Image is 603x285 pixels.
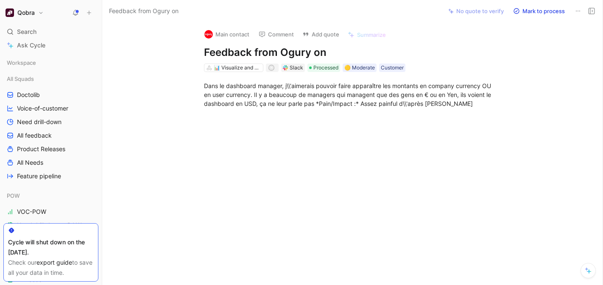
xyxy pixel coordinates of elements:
img: logo [204,30,213,39]
button: Comment [255,28,298,40]
button: logoMain contact [201,28,253,41]
a: Product Releases [3,143,98,155]
div: All Squads [3,72,98,85]
button: No quote to verify [444,5,508,17]
div: n [269,65,274,70]
span: Product Releases [17,145,65,153]
a: VOC-POW [3,205,98,218]
span: Summarize [357,31,386,39]
span: VOC-POW [17,208,46,216]
a: Feature pipeline [3,170,98,183]
button: Mark to process [509,5,569,17]
div: Cycle will shut down on the [DATE]. [8,237,94,257]
div: Check our to save all your data in time. [8,257,94,278]
div: Slack [290,64,303,72]
div: Search [3,25,98,38]
img: Qobra [6,8,14,17]
div: Dans le dashboard manager, j\\'aimerais pouvoir faire apparaître les montants en company currency... [204,81,497,108]
a: Need drill-down [3,116,98,128]
div: 📊 Visualize and monitor insights [214,64,261,72]
h1: Feedback from Ogury on [204,46,497,59]
a: export guide [36,259,72,266]
span: Voice-of-customer [17,104,68,113]
button: QobraQobra [3,7,46,19]
span: Ask Cycle [17,40,45,50]
button: Summarize [344,29,390,41]
div: POW [3,189,98,202]
span: All Needs [17,158,43,167]
span: Search [17,27,36,37]
span: POW [7,191,20,200]
button: Add quote [299,28,343,40]
a: All feedback [3,129,98,142]
a: Voice-of-customer [3,102,98,115]
a: All Needs [3,156,98,169]
div: Workspace [3,56,98,69]
h1: Qobra [17,9,35,17]
span: All feedback [17,131,52,140]
a: Need drill-down - POW [3,219,98,232]
span: Feedback from Ogury on [109,6,179,16]
div: 🟡 Moderate [344,64,375,72]
span: All Squads [7,75,34,83]
span: Processed [313,64,338,72]
span: Need drill-down [17,118,61,126]
a: Doctolib [3,89,98,101]
span: Need drill-down - POW [17,221,81,230]
div: All SquadsDoctolibVoice-of-customerNeed drill-downAll feedbackProduct ReleasesAll NeedsFeature pi... [3,72,98,183]
div: Customer [381,64,404,72]
span: Feature pipeline [17,172,61,180]
a: Ask Cycle [3,39,98,52]
span: Doctolib [17,91,40,99]
span: Workspace [7,58,36,67]
div: Processed [307,64,340,72]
